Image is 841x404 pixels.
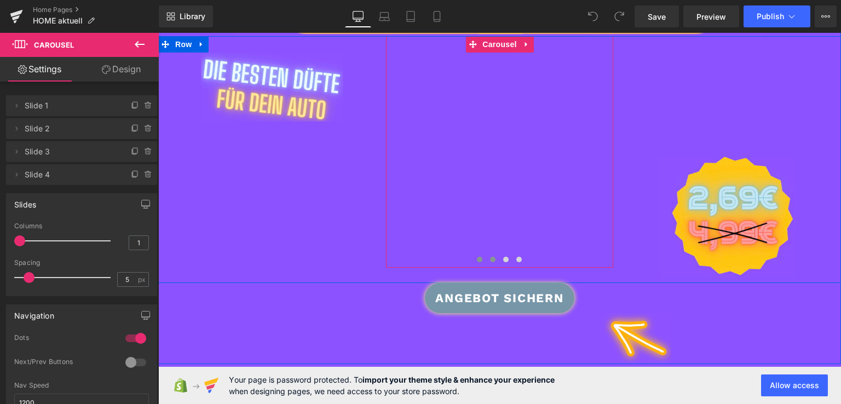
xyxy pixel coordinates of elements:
[25,164,117,185] span: Slide 4
[371,5,398,27] a: Laptop
[14,382,149,389] div: Nav Speed
[744,5,810,27] button: Publish
[757,12,784,21] span: Publish
[25,95,117,116] span: Slide 1
[683,5,739,27] a: Preview
[25,141,117,162] span: Slide 3
[33,16,83,25] span: HOME aktuell
[608,5,630,27] button: Redo
[424,5,450,27] a: Mobile
[345,5,371,27] a: Desktop
[14,333,114,345] div: Dots
[138,276,147,283] span: px
[36,3,50,20] a: Expand / Collapse
[362,375,555,384] strong: import your theme style & enhance your experience
[34,41,74,49] span: Carousel
[14,259,149,267] div: Spacing
[361,3,376,20] a: Expand / Collapse
[14,305,54,320] div: Navigation
[277,256,405,274] span: ANGEBOT SICHERN
[14,194,36,209] div: Slides
[321,3,361,20] span: Carousel
[229,374,555,397] span: Your page is password protected. To when designing pages, we need access to your store password.
[14,357,114,369] div: Next/Prev Buttons
[267,250,416,280] a: ANGEBOT SICHERN
[180,11,205,21] span: Library
[25,118,117,139] span: Slide 2
[648,11,666,22] span: Save
[582,5,604,27] button: Undo
[33,5,159,14] a: Home Pages
[398,5,424,27] a: Tablet
[82,57,161,82] a: Design
[761,374,828,396] button: Allow access
[159,5,213,27] a: New Library
[696,11,726,22] span: Preview
[815,5,837,27] button: More
[14,3,36,20] span: Row
[14,222,149,230] div: Columns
